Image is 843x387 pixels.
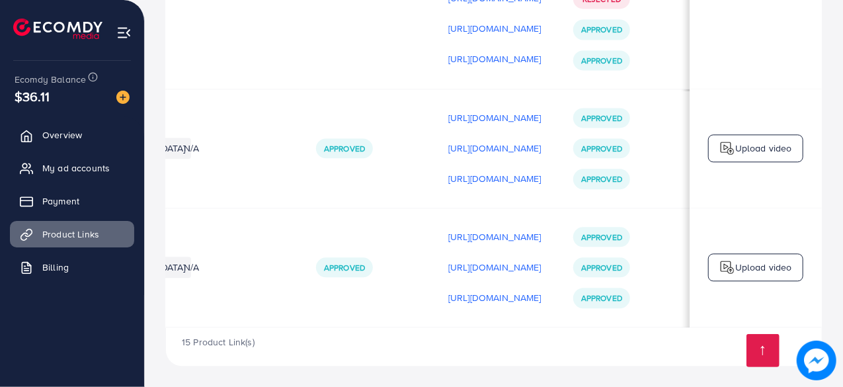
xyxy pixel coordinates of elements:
[735,140,792,156] p: Upload video
[13,19,102,39] img: logo
[797,341,836,380] img: image
[42,161,110,175] span: My ad accounts
[448,290,542,306] p: [URL][DOMAIN_NAME]
[10,221,134,247] a: Product Links
[324,262,365,273] span: Approved
[10,254,134,280] a: Billing
[184,261,199,274] span: N/A
[10,122,134,148] a: Overview
[448,110,542,126] p: [URL][DOMAIN_NAME]
[581,292,622,304] span: Approved
[581,143,622,154] span: Approved
[581,55,622,66] span: Approved
[116,91,130,104] img: image
[10,188,134,214] a: Payment
[42,228,99,241] span: Product Links
[448,21,542,36] p: [URL][DOMAIN_NAME]
[42,128,82,142] span: Overview
[448,171,542,187] p: [URL][DOMAIN_NAME]
[448,140,542,156] p: [URL][DOMAIN_NAME]
[719,140,735,156] img: logo
[719,259,735,275] img: logo
[42,261,69,274] span: Billing
[182,335,255,349] span: 15 Product Link(s)
[735,259,792,275] p: Upload video
[581,173,622,185] span: Approved
[42,194,79,208] span: Payment
[324,143,365,154] span: Approved
[10,155,134,181] a: My ad accounts
[15,87,50,106] span: $36.11
[581,232,622,243] span: Approved
[116,25,132,40] img: menu
[448,51,542,67] p: [URL][DOMAIN_NAME]
[448,259,542,275] p: [URL][DOMAIN_NAME]
[581,24,622,35] span: Approved
[448,229,542,245] p: [URL][DOMAIN_NAME]
[184,142,199,155] span: N/A
[15,73,86,86] span: Ecomdy Balance
[581,112,622,124] span: Approved
[581,262,622,273] span: Approved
